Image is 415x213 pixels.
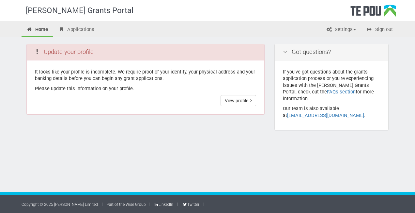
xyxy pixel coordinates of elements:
p: Our team is also available at . [283,105,380,119]
div: Te Pou Logo [350,5,396,21]
a: Part of the Wise Group [107,202,146,207]
a: [EMAIL_ADDRESS][DOMAIN_NAME] [287,112,364,118]
div: Got questions? [275,44,388,60]
p: Please update this information on your profile. [35,85,256,92]
p: If you've got questions about the grants application process or you're experiencing issues with t... [283,69,380,102]
a: Sign out [361,23,398,37]
a: View profile [221,95,256,106]
a: Applications [54,23,99,37]
a: Settings [321,23,361,37]
a: Copyright © 2025 [PERSON_NAME] Limited [22,202,98,207]
a: LinkedIn [154,202,173,207]
a: FAQs section [327,89,356,95]
div: Update your profile [27,44,264,60]
a: Home [22,23,53,37]
a: Twitter [182,202,199,207]
p: It looks like your profile is incomplete. We require proof of your identity, your physical addres... [35,69,256,82]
